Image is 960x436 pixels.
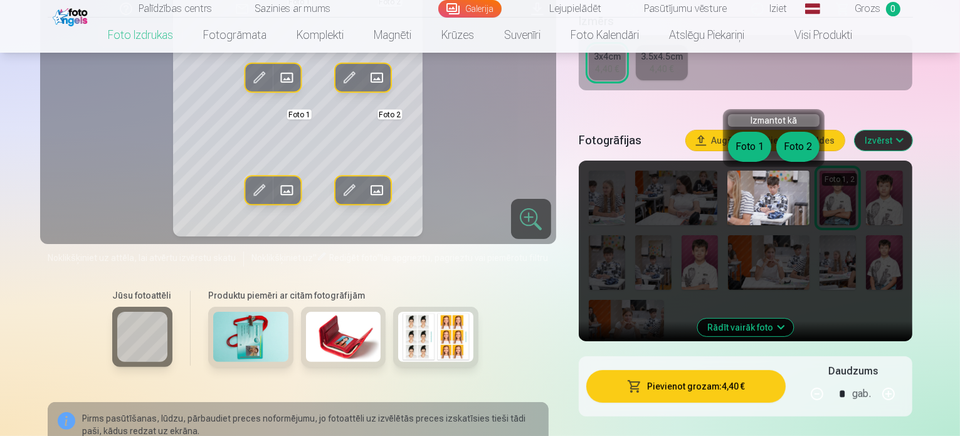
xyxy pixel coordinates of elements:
div: gab. [852,379,871,409]
div: 3x4cm [594,50,621,63]
button: Foto 1 [728,132,771,162]
h6: Jūsu fotoattēli [112,289,172,302]
span: Rediģēt foto [329,253,377,263]
span: Grozs [855,1,881,16]
div: 3.5x4.5cm [641,50,683,63]
h5: Fotogrāfijas [579,132,677,149]
span: " [313,253,317,263]
button: Foto 2 [776,132,820,162]
a: Visi produkti [759,18,867,53]
span: 0 [886,2,900,16]
a: Foto kalendāri [556,18,654,53]
button: Augšupielādējiet savas bildes [686,130,845,151]
a: Foto izdrukas [93,18,188,53]
h5: Daudzums [828,364,878,379]
a: Suvenīri [489,18,556,53]
button: Rādīt vairāk foto [698,319,794,336]
span: " [377,253,381,263]
a: Krūzes [426,18,489,53]
h6: Izmantot kā [728,114,820,127]
a: Atslēgu piekariņi [654,18,759,53]
a: 3.5x4.5cm4,40 € [636,45,688,80]
img: /fa1 [53,5,91,26]
span: lai apgrieztu, pagrieztu vai piemērotu filtru [381,253,548,263]
button: Izvērst [855,130,912,151]
span: Noklikšķiniet uz attēla, lai atvērtu izvērstu skatu [48,252,236,264]
a: 3x4cm4,40 € [589,45,626,80]
button: Pievienot grozam:4,40 € [586,370,786,403]
a: Fotogrāmata [188,18,282,53]
span: Noklikšķiniet uz [251,253,313,263]
a: Magnēti [359,18,426,53]
h6: Produktu piemēri ar citām fotogrāfijām [203,289,483,302]
div: 4,40 € [595,63,619,75]
a: Komplekti [282,18,359,53]
div: 4,40 € [650,63,673,75]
